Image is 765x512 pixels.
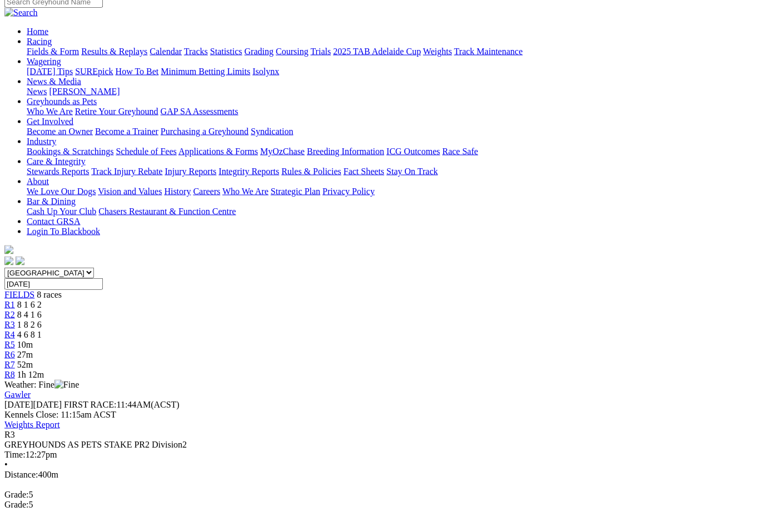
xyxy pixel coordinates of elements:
span: 8 1 6 2 [17,300,42,309]
a: R3 [4,320,15,329]
a: Who We Are [222,187,269,196]
a: Fact Sheets [344,167,384,176]
a: Syndication [251,127,293,136]
a: GAP SA Assessments [161,107,239,116]
a: Who We Are [27,107,73,116]
span: 8 4 1 6 [17,310,42,319]
a: Track Injury Rebate [91,167,162,176]
a: Become an Owner [27,127,93,136]
div: Racing [27,47,761,57]
a: Get Involved [27,117,73,126]
img: Search [4,8,38,18]
a: Coursing [276,47,309,56]
a: Bookings & Scratchings [27,147,113,156]
a: Privacy Policy [322,187,375,196]
a: Weights Report [4,420,60,429]
a: Chasers Restaurant & Function Centre [98,207,236,216]
div: About [27,187,761,197]
a: News & Media [27,77,81,86]
a: R5 [4,340,15,349]
a: Stewards Reports [27,167,89,176]
a: MyOzChase [260,147,305,156]
div: 5 [4,500,761,510]
a: Contact GRSA [27,217,80,226]
a: Schedule of Fees [116,147,176,156]
input: Select date [4,278,103,290]
a: About [27,177,49,186]
a: News [27,87,47,96]
a: FIELDS [4,290,34,299]
a: SUREpick [75,67,113,76]
a: Track Maintenance [454,47,523,56]
div: GREYHOUNDS AS PETS STAKE PR2 Division2 [4,440,761,450]
a: R7 [4,360,15,369]
a: How To Bet [116,67,159,76]
a: Trials [310,47,331,56]
a: Results & Replays [81,47,147,56]
a: Fields & Form [27,47,79,56]
div: Wagering [27,67,761,77]
a: Bar & Dining [27,197,76,206]
a: R4 [4,330,15,339]
span: 52m [17,360,33,369]
a: Breeding Information [307,147,384,156]
span: • [4,460,8,469]
div: Bar & Dining [27,207,761,217]
a: Weights [423,47,452,56]
a: Applications & Forms [178,147,258,156]
a: Calendar [150,47,182,56]
a: R1 [4,300,15,309]
span: R3 [4,430,15,439]
div: 400m [4,470,761,480]
span: Time: [4,450,26,459]
img: twitter.svg [16,257,24,265]
div: 12:27pm [4,450,761,460]
div: News & Media [27,87,761,97]
a: [PERSON_NAME] [49,87,120,96]
div: Care & Integrity [27,167,761,177]
a: Statistics [210,47,242,56]
a: Home [27,27,48,36]
div: Kennels Close: 11:15am ACST [4,410,761,420]
div: Industry [27,147,761,157]
a: Strategic Plan [271,187,320,196]
div: Greyhounds as Pets [27,107,761,117]
a: Minimum Betting Limits [161,67,250,76]
a: Race Safe [442,147,478,156]
a: Grading [245,47,274,56]
a: Care & Integrity [27,157,86,166]
a: Industry [27,137,56,146]
a: We Love Our Dogs [27,187,96,196]
a: Tracks [184,47,208,56]
a: Isolynx [252,67,279,76]
a: Injury Reports [165,167,216,176]
span: 4 6 8 1 [17,330,42,339]
span: Grade: [4,490,29,499]
span: 8 races [37,290,62,299]
img: logo-grsa-white.png [4,245,13,254]
img: Fine [54,380,79,390]
span: Grade: [4,500,29,509]
div: 5 [4,490,761,500]
a: Gawler [4,390,31,399]
a: Stay On Track [386,167,438,176]
span: 1 8 2 6 [17,320,42,329]
a: R2 [4,310,15,319]
a: R6 [4,350,15,359]
a: Purchasing a Greyhound [161,127,249,136]
img: facebook.svg [4,257,13,265]
span: Distance: [4,470,38,479]
a: Racing [27,37,52,46]
a: Greyhounds as Pets [27,97,97,106]
span: [DATE] [4,400,62,409]
a: Integrity Reports [218,167,279,176]
a: R8 [4,370,15,379]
